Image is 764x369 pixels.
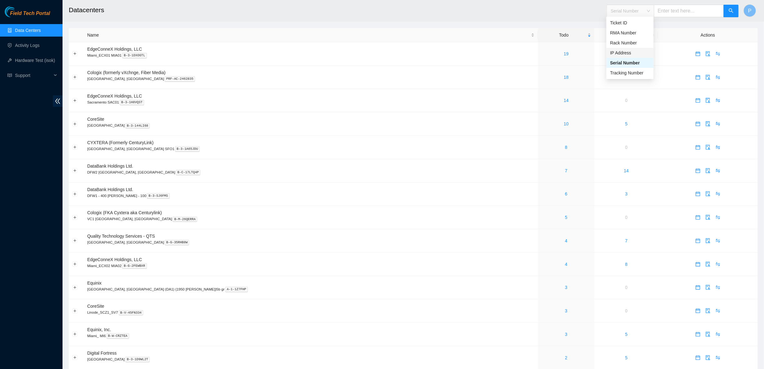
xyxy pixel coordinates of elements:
a: calendar [693,121,703,126]
span: calendar [693,215,703,220]
a: audit [703,121,713,126]
button: audit [703,142,713,152]
a: 0 [625,308,628,313]
p: VC1 [GEOGRAPHIC_DATA], [GEOGRAPHIC_DATA] [87,216,535,222]
button: Expand row [73,51,78,56]
kbd: PRF-AC-2462835 [165,76,195,82]
kbd: B-3-1D9WL2T [125,357,150,362]
span: search [729,8,734,14]
span: calendar [693,75,703,80]
span: audit [703,191,713,196]
kbd: B-M-26QERRA [173,217,197,222]
a: swap [713,238,723,243]
div: RMA Number [606,28,654,38]
p: Linode_SCZ1_SV7 [87,310,535,315]
a: 3 [625,191,628,196]
a: Data Centers [15,28,41,33]
button: swap [713,236,723,246]
p: [GEOGRAPHIC_DATA], [GEOGRAPHIC_DATA] [87,76,535,82]
span: read [8,73,12,78]
button: calendar [693,282,703,292]
a: 0 [625,98,628,103]
button: calendar [693,189,703,199]
button: calendar [693,212,703,222]
span: audit [703,145,713,150]
span: swap [713,121,723,126]
button: calendar [693,142,703,152]
kbd: B-3-1DXOGTL [122,53,147,58]
a: swap [713,145,723,150]
a: calendar [693,238,703,243]
button: P [744,4,756,17]
span: CoreSite [87,304,104,309]
button: calendar [693,259,703,269]
a: 14 [564,98,569,103]
button: audit [703,49,713,59]
span: swap [713,332,723,337]
button: calendar [693,306,703,316]
kbd: B-3-1H8VQST [120,100,144,105]
span: swap [713,98,723,103]
span: swap [713,168,723,173]
span: swap [713,215,723,220]
div: Rack Number [606,38,654,48]
span: swap [713,355,723,360]
button: audit [703,72,713,82]
p: Miami_ECX01 MIA01 [87,53,535,58]
kbd: B-3-1A65JDU [175,146,200,152]
a: swap [713,262,723,267]
a: audit [703,238,713,243]
a: 5 [625,121,628,126]
span: Cologix (formerly vXchnge, Fiber Media) [87,70,166,75]
span: calendar [693,168,703,173]
a: 2 [565,355,568,360]
span: audit [703,215,713,220]
kbd: B-3-SJ6FMS [147,193,169,199]
span: EdgeConneX Holdings, LLC [87,94,142,99]
div: Rack Number [610,39,650,46]
a: swap [713,332,723,337]
a: Activity Logs [15,43,40,48]
a: calendar [693,215,703,220]
a: 8 [625,262,628,267]
button: Expand row [73,98,78,103]
a: 0 [625,215,628,220]
span: Support [15,69,52,82]
button: Expand row [73,308,78,313]
p: [GEOGRAPHIC_DATA], [GEOGRAPHIC_DATA] [87,240,535,245]
a: 6 [565,191,568,196]
div: IP Address [606,48,654,58]
span: calendar [693,51,703,56]
button: search [724,5,739,17]
span: swap [713,51,723,56]
button: swap [713,212,723,222]
p: DFW2 [GEOGRAPHIC_DATA], [GEOGRAPHIC_DATA] [87,169,535,175]
a: 14 [624,168,629,173]
p: Miami_ECX02 MIA02 [87,263,535,269]
a: 19 [564,51,569,56]
span: EdgeConneX Holdings, LLC [87,257,142,262]
button: audit [703,95,713,105]
a: calendar [693,168,703,173]
div: Ticket ID [606,18,654,28]
button: audit [703,353,713,363]
th: Actions [658,28,758,42]
button: swap [713,142,723,152]
button: swap [713,353,723,363]
button: Expand row [73,238,78,243]
span: Equinix, Inc. [87,327,111,332]
a: audit [703,355,713,360]
p: [GEOGRAPHIC_DATA], [GEOGRAPHIC_DATA] (DA1) {1950 [PERSON_NAME]}5b gr [87,286,535,292]
a: swap [713,285,723,290]
button: audit [703,329,713,339]
div: IP Address [610,49,650,56]
button: Expand row [73,355,78,360]
p: [GEOGRAPHIC_DATA] [87,123,535,128]
span: calendar [693,355,703,360]
button: audit [703,306,713,316]
button: swap [713,95,723,105]
span: audit [703,285,713,290]
span: CYXTERA (Formerly CenturyLink) [87,140,153,145]
a: audit [703,98,713,103]
a: 8 [565,145,568,150]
